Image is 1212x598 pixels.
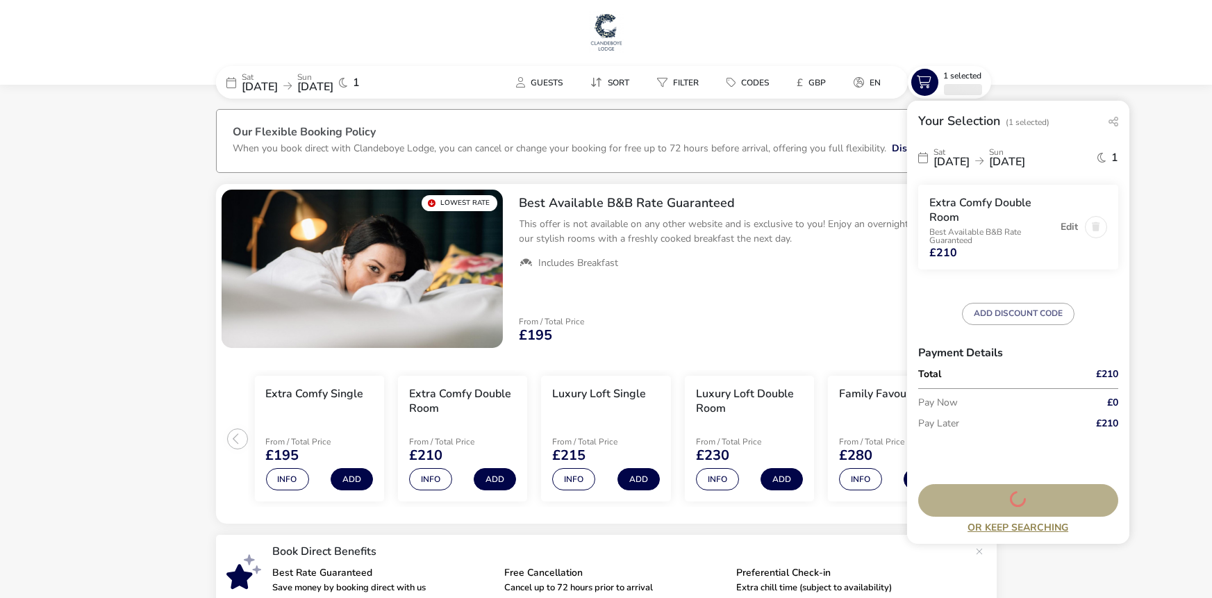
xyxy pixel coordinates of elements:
[647,72,716,92] naf-pibe-menu-bar-item: Filter
[839,449,872,463] span: £280
[552,438,651,446] p: From / Total Price
[989,148,1025,156] p: Sun
[506,72,580,92] naf-pibe-menu-bar-item: Guests
[242,73,279,81] p: Sat
[266,449,299,463] span: £195
[742,77,770,88] span: Codes
[696,438,795,446] p: From / Total Price
[786,72,843,92] naf-pibe-menu-bar-item: £GBP
[933,154,970,169] span: [DATE]
[409,387,516,416] h3: Extra Comfy Double Room
[273,546,969,557] p: Book Direct Benefits
[1006,117,1049,128] span: (1 Selected)
[933,148,970,156] p: Sat
[737,568,958,578] p: Preferential Check-in
[520,217,986,246] p: This offer is not available on any other website and is exclusive to you! Enjoy an overnight stay...
[391,370,534,508] swiper-slide: 2 / 7
[242,79,279,94] span: [DATE]
[1107,398,1118,408] span: £0
[589,11,624,53] img: Main Website
[809,77,827,88] span: GBP
[552,387,646,401] h3: Luxury Loft Single
[843,72,898,92] naf-pibe-menu-bar-item: en
[552,468,595,490] button: Info
[839,438,938,446] p: From / Total Price
[422,195,497,211] div: Lowest Rate
[505,568,726,578] p: Free Cancellation
[716,72,781,92] button: Codes
[539,257,619,269] span: Includes Breakfast
[797,76,804,90] i: £
[839,387,924,401] h3: Family Favourite
[929,196,1054,225] h3: Extra Comfy Double Room
[962,303,1074,325] button: ADD DISCOUNT CODE
[273,583,494,592] p: Save money by booking direct with us
[870,77,881,88] span: en
[918,113,1000,129] h2: Your Selection
[821,370,964,508] swiper-slide: 5 / 7
[647,72,711,92] button: Filter
[918,336,1118,369] h3: Payment Details
[233,142,887,155] p: When you book direct with Clandeboye Lodge, you can cancel or change your booking for free up to ...
[674,77,699,88] span: Filter
[918,141,1118,174] div: Sat[DATE]Sun[DATE]1
[839,468,882,490] button: Info
[273,568,494,578] p: Best Rate Guaranteed
[409,449,442,463] span: £210
[552,449,586,463] span: £215
[531,77,563,88] span: Guests
[266,468,309,490] button: Info
[409,438,508,446] p: From / Total Price
[929,247,957,258] span: £210
[508,184,997,281] div: Best Available B&B Rate GuaranteedThis offer is not available on any other website and is exclusi...
[843,72,893,92] button: en
[989,154,1025,169] span: [DATE]
[222,190,503,348] swiper-slide: 1 / 1
[1061,222,1078,232] button: Edit
[1096,419,1118,429] span: £210
[904,468,946,490] button: Add
[761,468,803,490] button: Add
[893,141,929,156] button: Dismiss
[1096,369,1118,379] span: £210
[580,72,641,92] button: Sort
[266,387,364,401] h3: Extra Comfy Single
[696,387,803,416] h3: Luxury Loft Double Room
[520,317,585,326] p: From / Total Price
[505,583,726,592] p: Cancel up to 72 hours prior to arrival
[409,468,452,490] button: Info
[248,370,391,508] swiper-slide: 1 / 7
[298,79,334,94] span: [DATE]
[331,468,373,490] button: Add
[617,468,660,490] button: Add
[520,195,986,211] h2: Best Available B&B Rate Guaranteed
[298,73,334,81] p: Sun
[908,66,991,99] button: 1 Selected
[534,370,677,508] swiper-slide: 3 / 7
[908,66,997,99] naf-pibe-menu-bar-item: 1 Selected
[786,72,838,92] button: £GBP
[918,369,1078,379] p: Total
[506,72,574,92] button: Guests
[929,228,1054,244] p: Best Available B&B Rate Guaranteed
[918,522,1118,533] a: Or Keep Searching
[696,468,739,490] button: Info
[696,449,729,463] span: £230
[1111,152,1118,163] span: 1
[737,583,958,592] p: Extra chill time (subject to availability)
[520,329,553,342] span: £195
[474,468,516,490] button: Add
[266,438,365,446] p: From / Total Price
[918,413,1078,434] p: Pay Later
[580,72,647,92] naf-pibe-menu-bar-item: Sort
[608,77,630,88] span: Sort
[354,77,360,88] span: 1
[944,70,982,81] span: 1 Selected
[233,126,979,141] h3: Our Flexible Booking Policy
[678,370,821,508] swiper-slide: 4 / 7
[216,66,424,99] div: Sat[DATE]Sun[DATE]1
[918,392,1078,413] p: Pay Now
[716,72,786,92] naf-pibe-menu-bar-item: Codes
